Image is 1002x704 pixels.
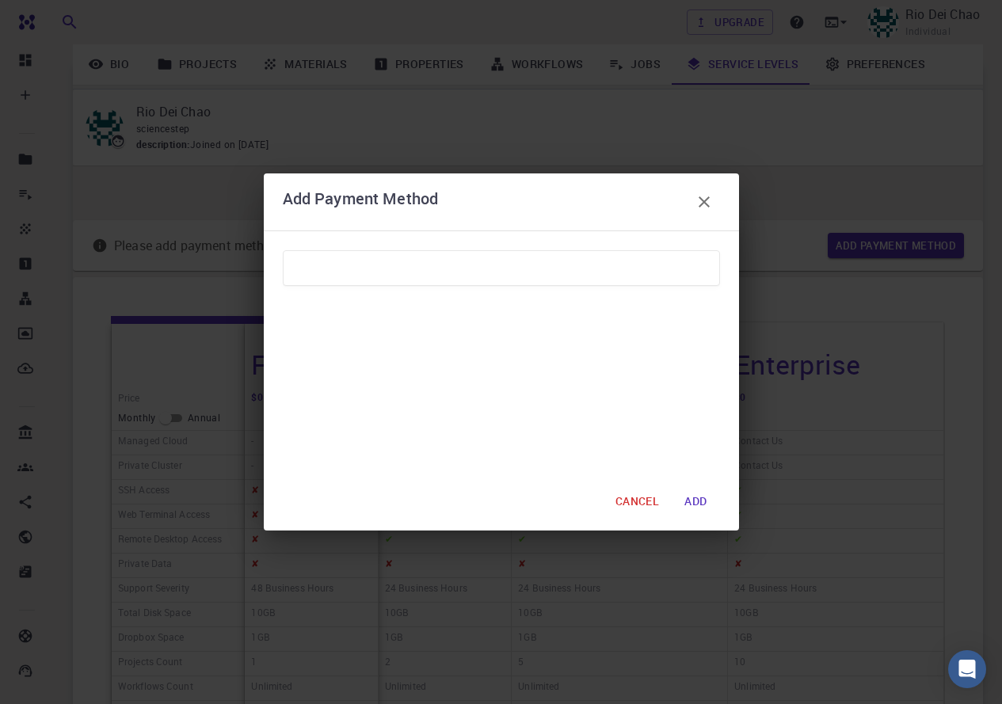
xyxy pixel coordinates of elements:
button: ADD [672,485,719,517]
div: Open Intercom Messenger [948,650,986,688]
iframe: Secure card payment input frame [296,261,707,276]
button: CANCEL [603,485,672,517]
h6: Add Payment Method [283,186,439,218]
iframe: Secure address input frame [280,295,723,476]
